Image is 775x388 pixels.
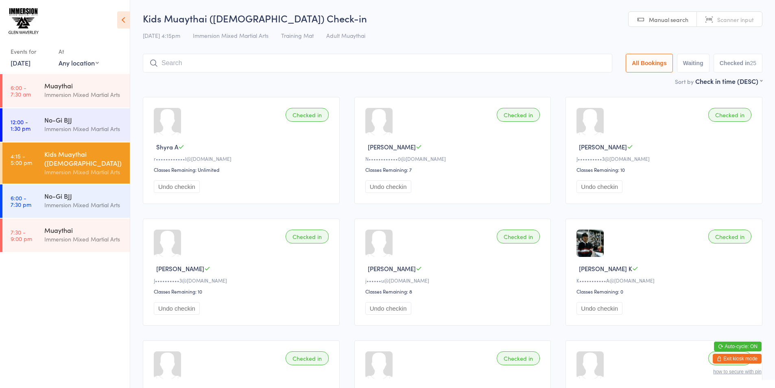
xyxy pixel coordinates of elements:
[2,108,130,142] a: 12:00 -1:30 pmNo-Gi BJJImmersion Mixed Martial Arts
[677,54,710,72] button: Waiting
[576,302,622,315] button: Undo checkin
[2,184,130,218] a: 6:00 -7:30 pmNo-Gi BJJImmersion Mixed Martial Arts
[11,58,31,67] a: [DATE]
[365,302,411,315] button: Undo checkin
[365,277,543,284] div: j••••••u@[DOMAIN_NAME]
[576,230,604,257] img: image1749622722.png
[44,124,123,134] div: Immersion Mixed Martial Arts
[59,45,99,58] div: At
[576,166,754,173] div: Classes Remaining: 10
[11,195,31,208] time: 6:00 - 7:30 pm
[649,15,688,24] span: Manual search
[579,264,632,273] span: [PERSON_NAME] K
[497,351,540,365] div: Checked in
[576,277,754,284] div: K•••••••••••A@[DOMAIN_NAME]
[44,191,123,200] div: No-Gi BJJ
[281,31,314,39] span: Training Mat
[156,142,178,151] span: Shyra A
[368,264,416,273] span: [PERSON_NAME]
[713,354,762,364] button: Exit kiosk mode
[365,180,411,193] button: Undo checkin
[626,54,673,72] button: All Bookings
[365,155,543,162] div: N••••••••••••0@[DOMAIN_NAME]
[708,108,751,122] div: Checked in
[2,74,130,107] a: 6:00 -7:30 amMuaythaiImmersion Mixed Martial Arts
[44,235,123,244] div: Immersion Mixed Martial Arts
[714,54,762,72] button: Checked in25
[143,31,180,39] span: [DATE] 4:15pm
[156,264,204,273] span: [PERSON_NAME]
[713,369,762,375] button: how to secure with pin
[365,166,543,173] div: Classes Remaining: 7
[143,11,762,25] h2: Kids Muaythai ([DEMOGRAPHIC_DATA]) Check-in
[11,84,31,97] time: 6:00 - 7:30 am
[154,155,331,162] div: r••••••••••••l@[DOMAIN_NAME]
[44,200,123,210] div: Immersion Mixed Martial Arts
[708,230,751,243] div: Checked in
[154,288,331,295] div: Classes Remaining: 10
[714,342,762,351] button: Auto-cycle: ON
[286,108,329,122] div: Checked in
[8,6,39,37] img: Immersion MMA Glen Waverley
[44,115,123,124] div: No-Gi BJJ
[368,142,416,151] span: [PERSON_NAME]
[576,288,754,295] div: Classes Remaining: 0
[154,277,331,284] div: J••••••••••3@[DOMAIN_NAME]
[717,15,754,24] span: Scanner input
[11,45,50,58] div: Events for
[11,229,32,242] time: 7:30 - 9:00 pm
[497,108,540,122] div: Checked in
[193,31,269,39] span: Immersion Mixed Martial Arts
[708,351,751,365] div: Checked in
[44,149,123,167] div: Kids Muaythai ([DEMOGRAPHIC_DATA])
[750,60,756,66] div: 25
[695,77,762,85] div: Check in time (DESC)
[154,166,331,173] div: Classes Remaining: Unlimited
[2,142,130,184] a: 4:15 -5:00 pmKids Muaythai ([DEMOGRAPHIC_DATA])Immersion Mixed Martial Arts
[326,31,365,39] span: Adult Muaythai
[286,351,329,365] div: Checked in
[497,230,540,243] div: Checked in
[11,118,31,132] time: 12:00 - 1:30 pm
[44,81,123,90] div: Muaythai
[286,230,329,243] div: Checked in
[365,288,543,295] div: Classes Remaining: 8
[576,180,622,193] button: Undo checkin
[44,167,123,177] div: Immersion Mixed Martial Arts
[44,90,123,99] div: Immersion Mixed Martial Arts
[675,77,694,85] label: Sort by
[59,58,99,67] div: Any location
[143,54,612,72] input: Search
[576,155,754,162] div: J••••••••••3@[DOMAIN_NAME]
[154,302,200,315] button: Undo checkin
[44,226,123,235] div: Muaythai
[154,180,200,193] button: Undo checkin
[11,153,32,166] time: 4:15 - 5:00 pm
[579,142,627,151] span: [PERSON_NAME]
[2,219,130,252] a: 7:30 -9:00 pmMuaythaiImmersion Mixed Martial Arts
